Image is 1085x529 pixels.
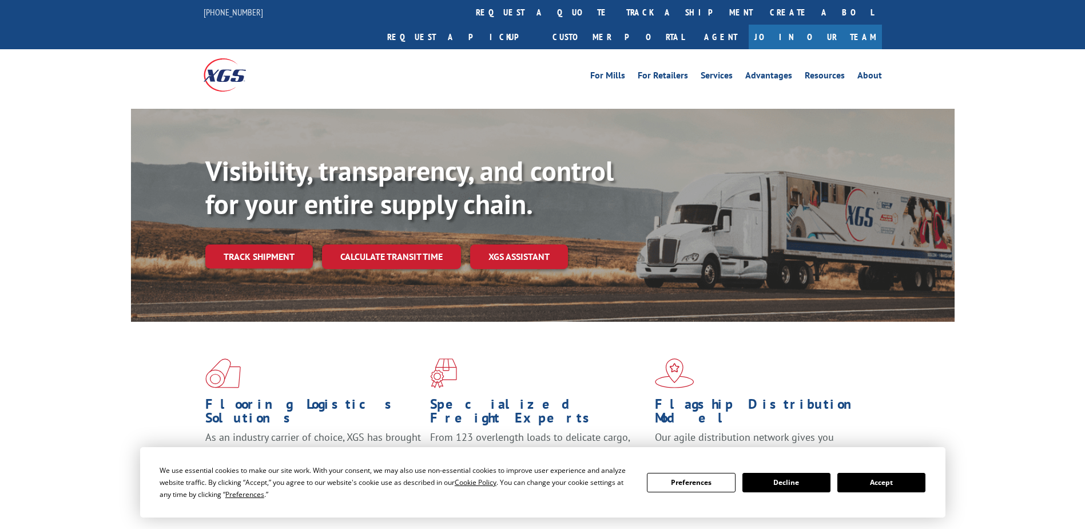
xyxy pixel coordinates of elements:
img: xgs-icon-focused-on-flooring-red [430,358,457,388]
a: Join Our Team [749,25,882,49]
a: XGS ASSISTANT [470,244,568,269]
button: Preferences [647,473,735,492]
a: Track shipment [205,244,313,269]
h1: Specialized Freight Experts [430,397,646,431]
a: Services [701,71,733,84]
span: As an industry carrier of choice, XGS has brought innovation and dedication to flooring logistics... [205,431,421,471]
span: Cookie Policy [455,477,496,487]
a: For Mills [590,71,625,84]
a: About [857,71,882,84]
b: Visibility, transparency, and control for your entire supply chain. [205,153,614,222]
span: Our agile distribution network gives you nationwide inventory management on demand. [655,431,865,457]
a: Advantages [745,71,792,84]
a: Agent [693,25,749,49]
a: [PHONE_NUMBER] [204,6,263,18]
a: Calculate transit time [322,244,461,269]
a: Customer Portal [544,25,693,49]
div: Cookie Consent Prompt [140,447,945,518]
h1: Flooring Logistics Solutions [205,397,422,431]
span: Preferences [225,489,264,499]
h1: Flagship Distribution Model [655,397,871,431]
div: We use essential cookies to make our site work. With your consent, we may also use non-essential ... [160,464,633,500]
a: Resources [805,71,845,84]
img: xgs-icon-total-supply-chain-intelligence-red [205,358,241,388]
a: Request a pickup [379,25,544,49]
img: xgs-icon-flagship-distribution-model-red [655,358,694,388]
button: Accept [837,473,925,492]
button: Decline [742,473,830,492]
p: From 123 overlength loads to delicate cargo, our experienced staff knows the best way to move you... [430,431,646,481]
a: For Retailers [638,71,688,84]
